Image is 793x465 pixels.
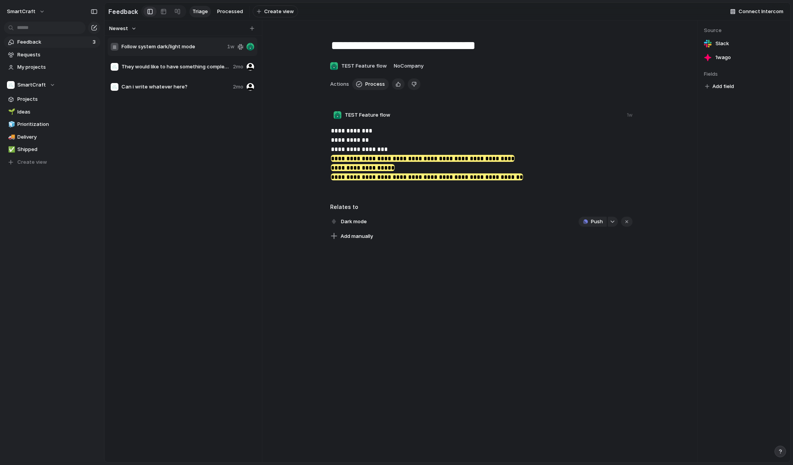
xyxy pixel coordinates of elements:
span: 3 [93,38,97,46]
span: Feedback [17,38,90,46]
span: 1w ago [715,54,731,61]
span: Process [365,80,385,88]
span: Projects [17,95,98,103]
button: Newest [108,24,138,34]
span: My projects [17,63,98,71]
span: Triage [192,8,208,15]
button: Create view [4,156,100,168]
span: No Company [394,63,423,69]
a: 🌱Ideas [4,106,100,118]
h3: Relates to [330,203,633,211]
button: Push [579,217,607,227]
span: Source [704,27,784,34]
span: 2mo [233,63,243,71]
a: Slack [704,38,784,49]
span: Push [591,218,603,226]
button: NoCompany [392,60,425,72]
span: Add field [712,83,734,90]
span: Connect Intercom [739,8,783,15]
span: Requests [17,51,98,59]
span: Add manually [341,232,373,240]
button: TEST Feature flow [328,60,389,72]
button: Add manually [327,231,376,242]
span: SmartCraft [17,81,46,89]
button: 🧊 [7,120,15,128]
span: Create view [264,8,294,15]
button: Create view [253,5,298,18]
button: 🚚 [7,133,15,141]
button: Connect Intercom [727,6,786,17]
div: 🌱 [8,107,13,116]
span: 2mo [233,83,243,91]
span: 1w [227,43,235,51]
span: Processed [217,8,243,15]
a: ✅Shipped [4,144,100,155]
span: They would like to have something completely different [121,63,230,71]
button: Process [352,78,389,90]
a: 🧊Prioritization [4,119,100,130]
span: Prioritization [17,120,98,128]
button: Add field [704,81,735,92]
span: SmartCraft [7,8,35,15]
button: SmartCraft [3,5,49,18]
a: My projects [4,61,100,73]
button: ✅ [7,146,15,153]
span: Ideas [17,108,98,116]
a: Projects [4,93,100,105]
a: Processed [214,6,246,17]
div: 🚚 [8,132,13,141]
span: Dark mode [339,216,369,227]
span: Newest [109,25,128,32]
a: Feedback3 [4,36,100,48]
a: 🚚Delivery [4,131,100,143]
span: Actions [330,80,349,88]
h2: Feedback [108,7,138,16]
span: TEST Feature flow [341,62,387,70]
span: TEST Feature flow [345,111,390,119]
span: Can i write whatever here? [121,83,230,91]
span: Delivery [17,133,98,141]
a: Triage [189,6,211,17]
span: Create view [17,158,47,166]
div: ✅ [8,145,13,154]
span: Follow system dark/light mode [121,43,224,51]
span: Fields [704,70,784,78]
button: Delete [408,78,420,90]
a: Requests [4,49,100,61]
span: Shipped [17,146,98,153]
button: SmartCraft [4,79,100,91]
span: Slack [715,40,729,48]
div: 1w [627,112,633,119]
button: 🌱 [7,108,15,116]
div: 🧊 [8,120,13,129]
